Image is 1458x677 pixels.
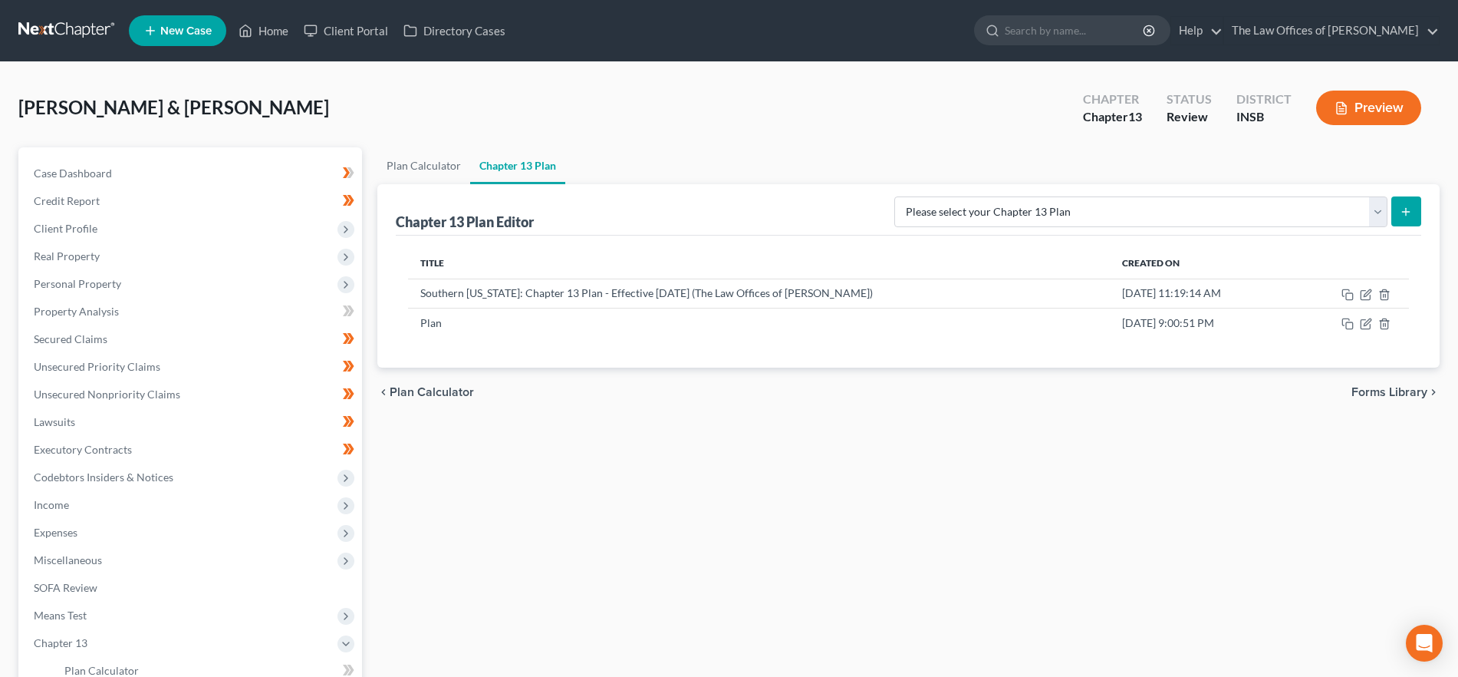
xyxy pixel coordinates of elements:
a: Plan Calculator [377,147,470,184]
a: SOFA Review [21,574,362,602]
a: Executory Contracts [21,436,362,464]
div: District [1236,91,1292,108]
a: Case Dashboard [21,160,362,187]
a: Secured Claims [21,325,362,353]
td: [DATE] 9:00:51 PM [1110,308,1292,337]
span: Personal Property [34,277,121,290]
i: chevron_right [1427,386,1440,398]
span: Property Analysis [34,305,119,318]
td: Plan [408,308,1110,337]
span: Executory Contracts [34,443,132,456]
span: Expenses [34,526,77,539]
a: Directory Cases [396,17,513,45]
span: Lawsuits [34,415,75,428]
button: Forms Library chevron_right [1351,386,1440,398]
span: [PERSON_NAME] & [PERSON_NAME] [18,96,329,118]
div: Open Intercom Messenger [1406,625,1443,662]
a: Chapter 13 Plan [470,147,565,184]
span: 13 [1128,109,1142,124]
span: Real Property [34,249,100,263]
th: Created On [1110,248,1292,279]
i: chevron_left [377,386,390,398]
a: Unsecured Priority Claims [21,353,362,381]
div: Chapter [1083,108,1142,126]
span: Case Dashboard [34,167,112,180]
span: Forms Library [1351,386,1427,398]
td: [DATE] 11:19:14 AM [1110,279,1292,308]
span: Secured Claims [34,332,107,345]
span: Chapter 13 [34,636,87,649]
span: Income [34,498,69,511]
input: Search by name... [1005,16,1145,45]
a: Property Analysis [21,298,362,325]
span: Client Profile [34,222,97,235]
span: Means Test [34,609,87,622]
th: Title [408,248,1110,279]
span: Unsecured Priority Claims [34,360,160,373]
a: Unsecured Nonpriority Claims [21,381,362,408]
button: Preview [1316,91,1421,125]
span: Plan Calculator [64,664,139,677]
span: Codebtors Insiders & Notices [34,471,173,484]
a: Home [231,17,296,45]
div: Chapter [1083,91,1142,108]
a: The Law Offices of [PERSON_NAME] [1224,17,1439,45]
a: Credit Report [21,187,362,215]
div: Chapter 13 Plan Editor [396,213,534,231]
span: Credit Report [34,194,100,207]
span: Miscellaneous [34,553,102,566]
a: Help [1171,17,1223,45]
span: New Case [160,25,212,37]
button: chevron_left Plan Calculator [377,386,474,398]
a: Client Portal [296,17,396,45]
span: SOFA Review [34,581,97,594]
div: INSB [1236,108,1292,126]
td: Southern [US_STATE]: Chapter 13 Plan - Effective [DATE] (The Law Offices of [PERSON_NAME]) [408,279,1110,308]
div: Status [1167,91,1212,108]
span: Unsecured Nonpriority Claims [34,388,180,401]
div: Review [1167,108,1212,126]
span: Plan Calculator [390,386,474,398]
a: Lawsuits [21,408,362,436]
